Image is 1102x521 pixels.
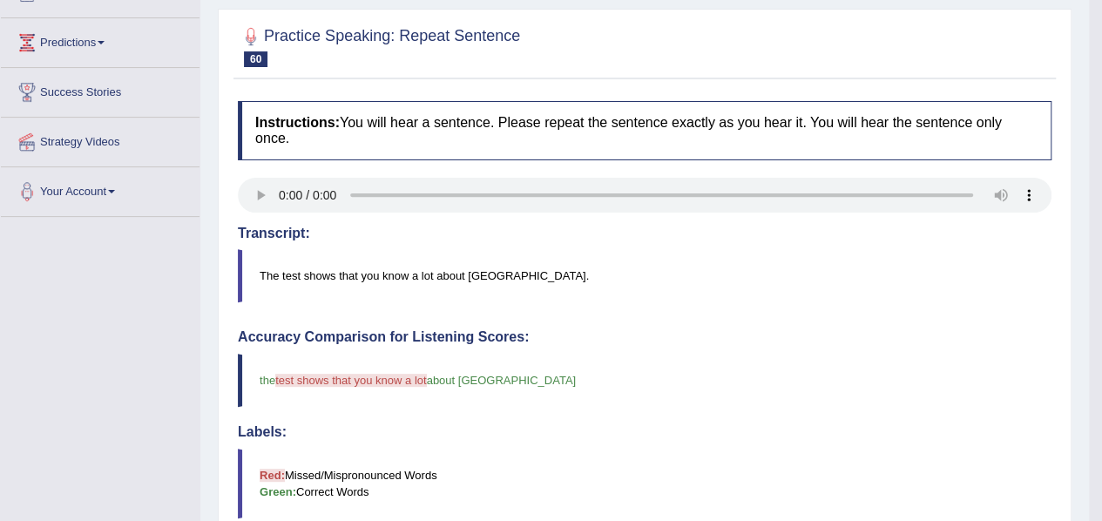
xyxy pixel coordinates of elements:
a: Success Stories [1,68,199,112]
span: about [427,374,456,387]
span: test shows that you know a lot [275,374,426,387]
a: Strategy Videos [1,118,199,161]
a: Predictions [1,18,199,62]
h4: Labels: [238,424,1051,440]
h4: Transcript: [238,226,1051,241]
span: the [260,374,275,387]
b: Red: [260,469,285,482]
a: Your Account [1,167,199,211]
h4: Accuracy Comparison for Listening Scores: [238,329,1051,345]
b: Instructions: [255,115,340,130]
b: Green: [260,485,296,498]
blockquote: Missed/Mispronounced Words Correct Words [238,449,1051,518]
h2: Practice Speaking: Repeat Sentence [238,24,520,67]
h4: You will hear a sentence. Please repeat the sentence exactly as you hear it. You will hear the se... [238,101,1051,159]
span: [GEOGRAPHIC_DATA] [458,374,576,387]
span: 60 [244,51,267,67]
blockquote: The test shows that you know a lot about [GEOGRAPHIC_DATA]. [238,249,1051,302]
